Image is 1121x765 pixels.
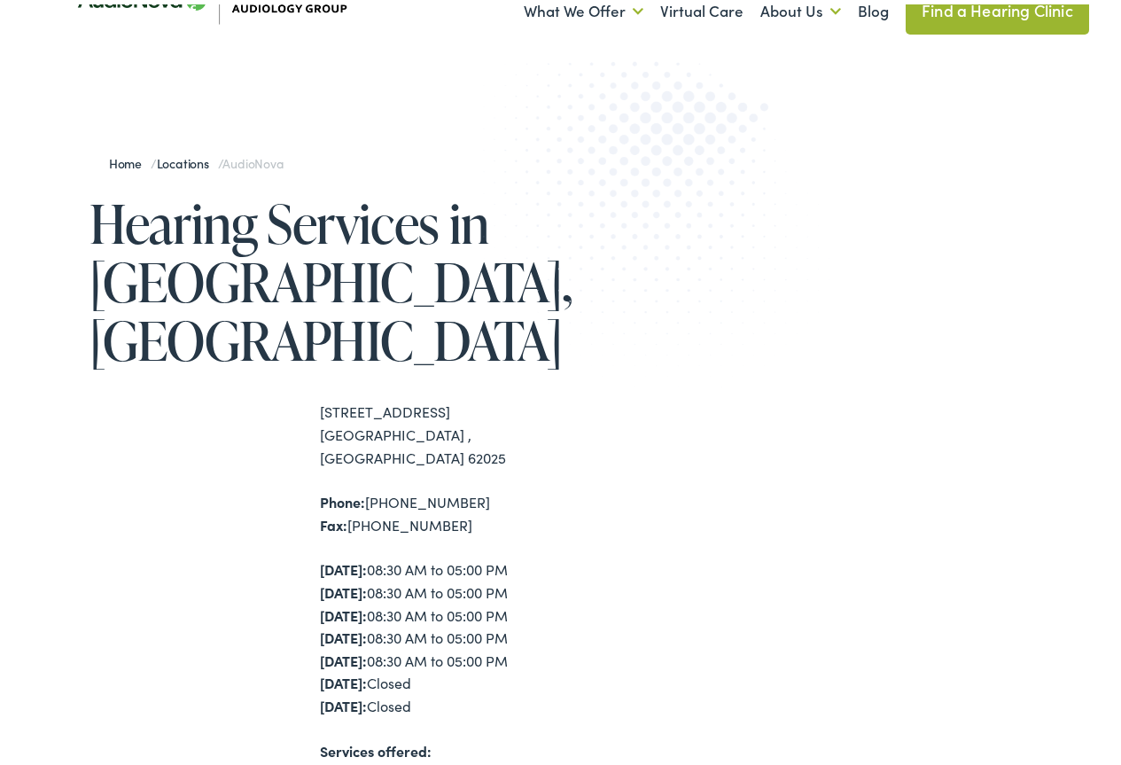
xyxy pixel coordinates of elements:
a: Locations [157,150,218,168]
div: [STREET_ADDRESS] [GEOGRAPHIC_DATA] , [GEOGRAPHIC_DATA] 62025 [320,396,567,464]
a: Home [109,150,151,168]
div: [PHONE_NUMBER] [PHONE_NUMBER] [320,487,567,532]
h1: Hearing Services in [GEOGRAPHIC_DATA], [GEOGRAPHIC_DATA] [90,190,567,365]
div: 08:30 AM to 05:00 PM 08:30 AM to 05:00 PM 08:30 AM to 05:00 PM 08:30 AM to 05:00 PM 08:30 AM to 0... [320,554,567,713]
strong: [DATE]: [320,646,367,666]
strong: [DATE]: [320,623,367,643]
strong: Services offered: [320,737,432,756]
strong: Fax: [320,511,347,530]
strong: [DATE]: [320,578,367,597]
strong: [DATE]: [320,601,367,621]
strong: [DATE]: [320,691,367,711]
strong: Phone: [320,488,365,507]
span: / / [109,150,284,168]
span: AudioNova [222,150,283,168]
strong: [DATE]: [320,555,367,574]
strong: [DATE]: [320,668,367,688]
